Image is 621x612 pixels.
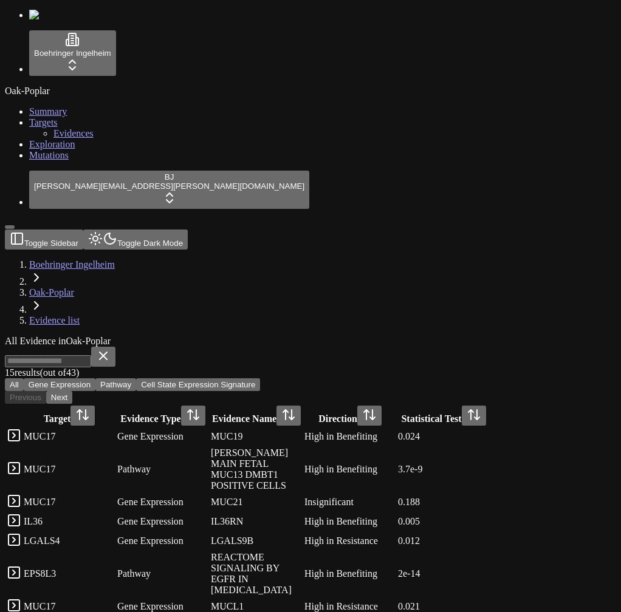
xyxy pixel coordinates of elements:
[117,568,208,579] div: Pathway
[29,315,80,325] a: Evidence list
[29,259,115,270] a: Boehringer Ingelheim
[304,497,354,507] span: Insignificant
[29,10,76,21] img: Numenos
[24,378,95,391] button: Gene Expression
[24,431,115,442] div: MUC17
[117,516,208,527] div: Gene Expression
[211,497,302,508] div: MUC21
[211,406,302,426] div: Evidence Name
[29,150,69,160] a: Mutations
[117,406,208,426] div: Evidence Type
[398,464,489,475] div: 3.7e-9
[34,49,111,58] span: Boehringer Ingelheim
[24,516,115,527] div: IL36
[304,535,378,546] span: High in Resistance
[29,106,67,117] a: Summary
[398,431,489,442] div: 0.024
[398,497,489,508] div: 0.188
[304,431,377,441] span: High in Benefiting
[83,229,188,250] button: Toggle Dark Mode
[101,182,305,191] span: [EMAIL_ADDRESS][PERSON_NAME][DOMAIN_NAME]
[24,535,115,546] div: LGALS4
[95,378,136,391] button: Pathway
[211,601,302,612] div: MUCL1
[304,464,377,474] span: High in Benefiting
[304,601,378,611] span: High in Resistance
[24,568,115,579] div: EPS8L3
[117,431,208,442] div: Gene Expression
[211,431,302,442] div: MUC19
[40,367,79,378] span: (out of 43 )
[211,535,302,546] div: LGALS9B
[24,239,78,248] span: Toggle Sidebar
[117,535,208,546] div: Gene Expression
[29,287,74,297] a: Oak-Poplar
[398,516,489,527] div: 0.005
[211,447,302,491] div: [PERSON_NAME] MAIN FETAL MUC13 DMBT1 POSITIVE CELLS
[211,516,302,527] div: IL36RN
[398,406,489,426] div: Statistical Test
[29,30,116,76] button: Boehringer Ingelheim
[29,139,75,149] a: Exploration
[5,336,499,347] div: All Evidence in Oak-Poplar
[24,601,115,612] div: MUC17
[5,378,24,391] button: All
[29,117,58,127] a: Targets
[117,497,208,508] div: Gene Expression
[24,464,115,475] div: MUC17
[304,406,396,426] div: Direction
[117,464,208,475] div: Pathway
[398,601,489,612] div: 0.021
[5,391,46,404] button: Previous
[117,601,208,612] div: Gene Expression
[117,239,183,248] span: Toggle Dark Mode
[34,182,101,191] span: [PERSON_NAME]
[136,378,260,391] button: Cell State Expression Signature
[53,128,94,138] a: Evidences
[46,391,72,404] button: Next
[5,225,15,229] button: Toggle Sidebar
[165,172,174,182] span: BJ
[304,568,377,579] span: High in Benefiting
[5,86,616,97] div: Oak-Poplar
[5,229,83,250] button: Toggle Sidebar
[29,171,309,209] button: BJ[PERSON_NAME][EMAIL_ADDRESS][PERSON_NAME][DOMAIN_NAME]
[5,367,40,378] span: 15 result s
[304,516,377,526] span: High in Benefiting
[398,535,489,546] div: 0.012
[24,497,115,508] div: MUC17
[24,406,115,426] div: Target
[5,259,499,326] nav: breadcrumb
[211,552,302,596] div: REACTOME SIGNALING BY EGFR IN [MEDICAL_DATA]
[398,568,489,579] div: 2e-14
